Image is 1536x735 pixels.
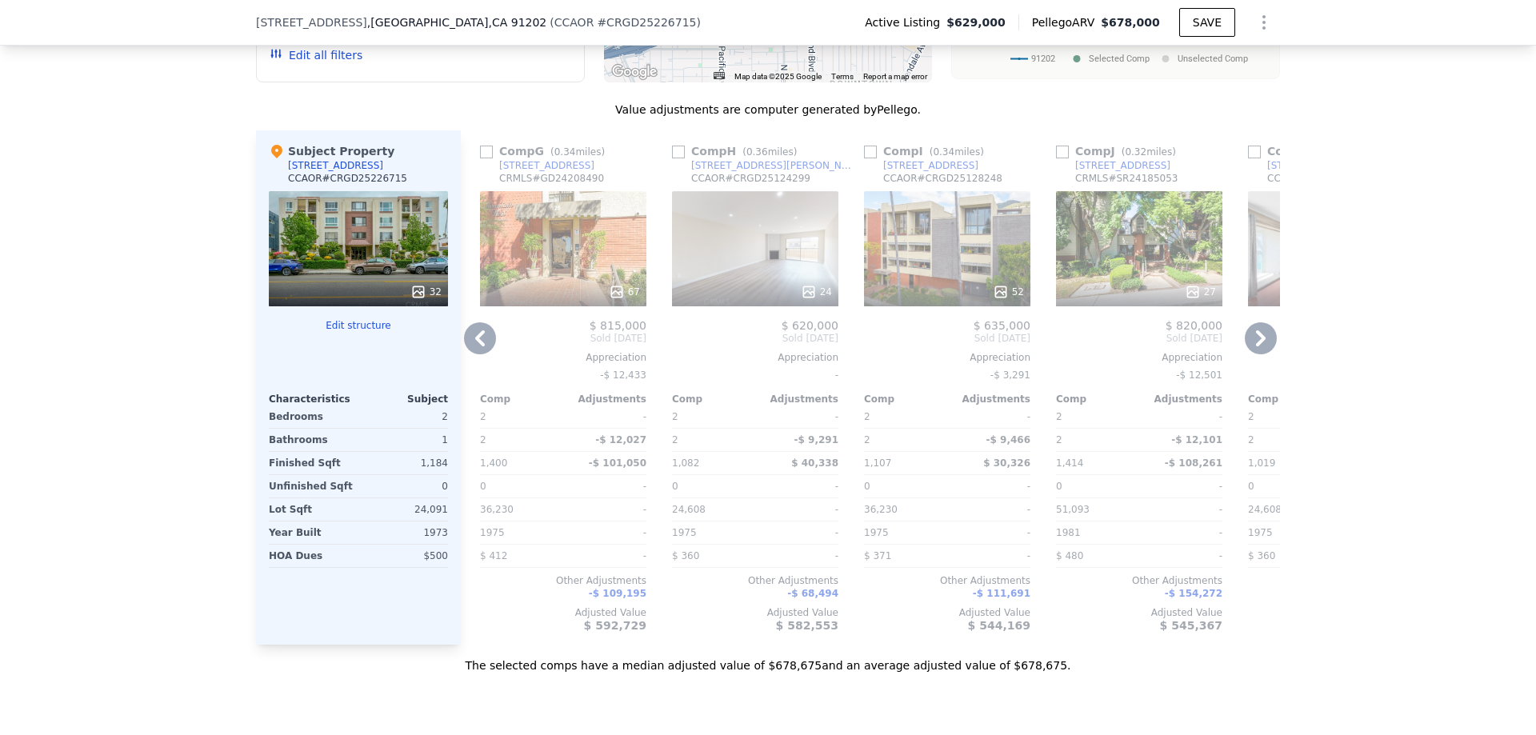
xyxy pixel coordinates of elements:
[923,146,990,158] span: ( miles)
[714,72,725,79] button: Keyboard shortcuts
[480,457,507,469] span: 1,400
[362,452,448,474] div: 1,184
[367,14,546,30] span: , [GEOGRAPHIC_DATA]
[865,14,946,30] span: Active Listing
[499,172,604,185] div: CRMLS # GD24208490
[883,159,978,172] div: [STREET_ADDRESS]
[755,393,838,405] div: Adjustments
[1056,143,1182,159] div: Comp J
[480,550,507,561] span: $ 412
[864,332,1030,345] span: Sold [DATE]
[269,429,355,451] div: Bathrooms
[595,434,646,445] span: -$ 12,027
[1248,550,1275,561] span: $ 360
[672,504,706,515] span: 24,608
[864,411,870,422] span: 2
[1166,319,1222,332] span: $ 820,000
[1075,172,1178,185] div: CRMLS # SR24185053
[1056,481,1062,492] span: 0
[362,429,448,451] div: 1
[1056,393,1139,405] div: Comp
[566,521,646,544] div: -
[1165,588,1222,599] span: -$ 154,272
[554,16,594,29] span: CCAOR
[589,588,646,599] span: -$ 109,195
[672,351,838,364] div: Appreciation
[672,457,699,469] span: 1,082
[480,159,594,172] a: [STREET_ADDRESS]
[968,619,1030,632] span: $ 544,169
[362,405,448,428] div: 2
[864,521,944,544] div: 1975
[362,475,448,497] div: 0
[864,429,944,451] div: 2
[488,16,546,29] span: , CA 91202
[791,457,838,469] span: $ 40,338
[864,550,891,561] span: $ 371
[950,545,1030,567] div: -
[480,429,560,451] div: 2
[1248,143,1378,159] div: Comp K
[566,475,646,497] div: -
[288,172,407,185] div: CCAOR # CRGD25226715
[1056,159,1170,172] a: [STREET_ADDRESS]
[864,504,898,515] span: 36,230
[589,457,646,469] span: -$ 101,050
[974,319,1030,332] span: $ 635,000
[1115,146,1182,158] span: ( miles)
[736,146,803,158] span: ( miles)
[554,146,576,158] span: 0.34
[358,393,448,405] div: Subject
[1171,434,1222,445] span: -$ 12,101
[782,319,838,332] span: $ 620,000
[480,143,611,159] div: Comp G
[1176,369,1222,381] span: -$ 12,501
[758,498,838,521] div: -
[776,619,838,632] span: $ 582,553
[1248,574,1414,587] div: Other Adjustments
[672,143,803,159] div: Comp H
[1142,521,1222,544] div: -
[794,434,838,445] span: -$ 9,291
[590,319,646,332] span: $ 815,000
[734,72,822,81] span: Map data ©2025 Google
[864,606,1030,619] div: Adjusted Value
[993,284,1024,300] div: 52
[1248,481,1254,492] span: 0
[544,146,611,158] span: ( miles)
[672,574,838,587] div: Other Adjustments
[746,146,768,158] span: 0.36
[1248,351,1414,364] div: Appreciation
[1248,606,1414,619] div: Adjusted Value
[1056,606,1222,619] div: Adjusted Value
[1248,411,1254,422] span: 2
[947,393,1030,405] div: Adjustments
[864,159,978,172] a: [STREET_ADDRESS]
[269,545,355,567] div: HOA Dues
[597,16,696,29] span: # CRGD25226715
[362,521,448,544] div: 1973
[758,545,838,567] div: -
[1031,54,1055,64] text: 91202
[864,351,1030,364] div: Appreciation
[946,14,1006,30] span: $629,000
[1165,457,1222,469] span: -$ 108,261
[1142,545,1222,567] div: -
[1248,6,1280,38] button: Show Options
[1125,146,1146,158] span: 0.32
[990,369,1030,381] span: -$ 3,291
[288,159,383,172] div: [STREET_ADDRESS]
[269,405,355,428] div: Bedrooms
[269,475,355,497] div: Unfinished Sqft
[787,588,838,599] span: -$ 68,494
[1056,550,1083,561] span: $ 480
[480,351,646,364] div: Appreciation
[1185,284,1216,300] div: 27
[801,284,832,300] div: 24
[1248,393,1331,405] div: Comp
[864,481,870,492] span: 0
[269,393,358,405] div: Characteristics
[1248,159,1434,172] a: [STREET_ADDRESS][PERSON_NAME]
[362,498,448,521] div: 24,091
[1056,457,1083,469] span: 1,414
